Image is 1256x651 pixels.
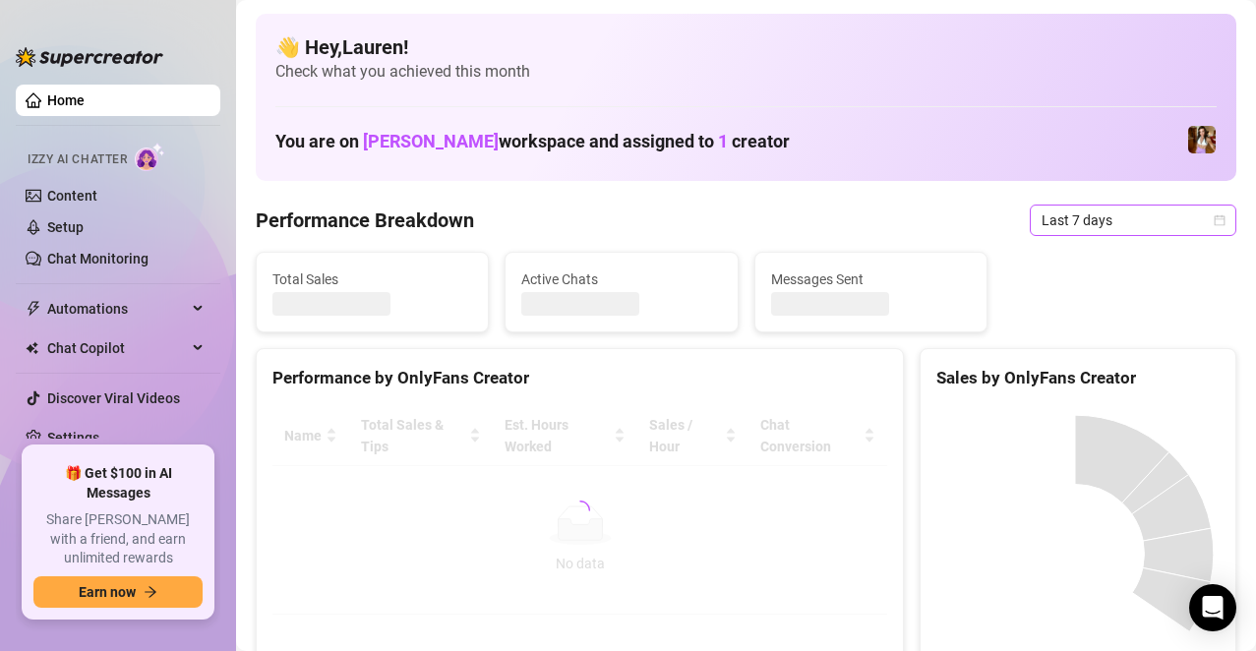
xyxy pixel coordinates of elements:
[16,47,163,67] img: logo-BBDzfeDw.svg
[275,61,1217,83] span: Check what you achieved this month
[47,390,180,406] a: Discover Viral Videos
[1189,584,1236,631] div: Open Intercom Messenger
[272,365,887,391] div: Performance by OnlyFans Creator
[33,576,203,608] button: Earn nowarrow-right
[521,268,721,290] span: Active Chats
[135,143,165,171] img: AI Chatter
[47,430,99,445] a: Settings
[47,293,187,325] span: Automations
[47,332,187,364] span: Chat Copilot
[1188,126,1216,153] img: Elena
[363,131,499,151] span: [PERSON_NAME]
[1042,206,1225,235] span: Last 7 days
[47,92,85,108] a: Home
[33,510,203,568] span: Share [PERSON_NAME] with a friend, and earn unlimited rewards
[26,301,41,317] span: thunderbolt
[272,268,472,290] span: Total Sales
[275,33,1217,61] h4: 👋 Hey, Lauren !
[936,365,1220,391] div: Sales by OnlyFans Creator
[28,150,127,169] span: Izzy AI Chatter
[144,585,157,599] span: arrow-right
[79,584,136,600] span: Earn now
[33,464,203,503] span: 🎁 Get $100 in AI Messages
[718,131,728,151] span: 1
[275,131,790,152] h1: You are on workspace and assigned to creator
[771,268,971,290] span: Messages Sent
[1214,214,1226,226] span: calendar
[47,219,84,235] a: Setup
[256,207,474,234] h4: Performance Breakdown
[570,501,590,520] span: loading
[47,188,97,204] a: Content
[26,341,38,355] img: Chat Copilot
[47,251,149,266] a: Chat Monitoring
